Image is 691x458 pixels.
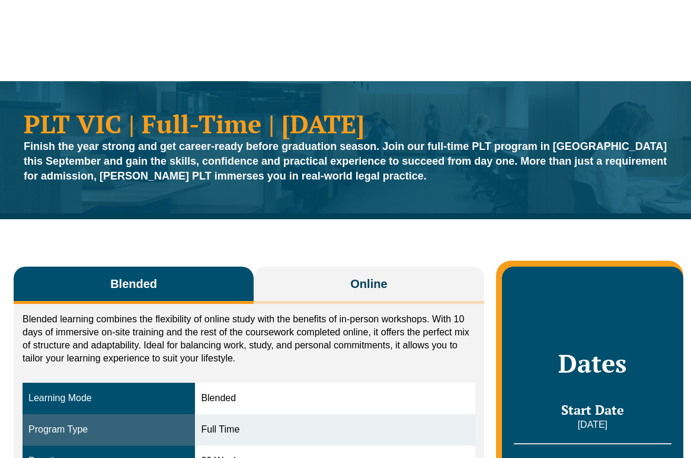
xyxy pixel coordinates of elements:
a: Practice Management Course [280,30,385,81]
span: Start Date [561,401,624,418]
a: Pre-Recorded Webcasts [389,6,473,19]
h2: Dates [514,348,671,378]
a: Traineeship Workshops [385,30,471,81]
div: Blended [201,392,469,405]
p: Blended learning combines the flexibility of online study with the benefits of in-person workshop... [23,313,475,365]
a: Book CPD Programs [300,6,372,19]
a: Venue Hire [553,30,595,81]
strong: Finish the year strong and get career-ready before graduation season. Join our full-time PLT prog... [24,140,667,182]
a: About Us [595,30,635,81]
a: CPD Programs [220,30,280,81]
a: Practical Legal Training [136,30,221,81]
a: [PERSON_NAME] Centre for Law [24,37,103,71]
div: Full Time [201,423,469,437]
a: Contact [636,30,667,81]
span: Blended [110,276,157,292]
div: Learning Mode [28,392,189,405]
h1: PLT VIC | Full-Time | [DATE] [24,111,667,136]
a: Medicare Billing Course [471,30,553,81]
div: Program Type [28,423,189,437]
p: [DATE] [514,418,671,431]
span: Online [350,276,387,292]
a: PLT Learning Portal [219,6,288,19]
